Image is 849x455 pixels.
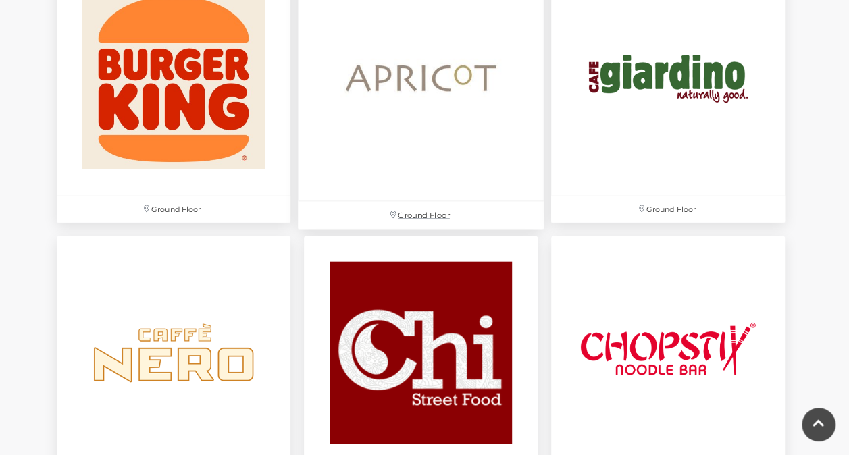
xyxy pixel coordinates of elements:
p: Ground Floor [298,202,544,230]
p: Ground Floor [551,196,785,223]
p: Ground Floor [57,196,290,223]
